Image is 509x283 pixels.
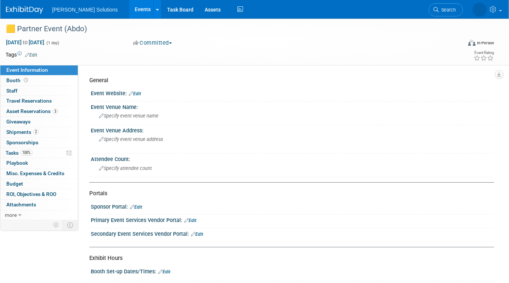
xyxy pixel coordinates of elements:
[439,7,456,13] span: Search
[158,269,170,274] a: Edit
[50,220,63,230] td: Personalize Event Tab Strip
[46,41,59,45] span: (1 day)
[6,170,64,176] span: Misc. Expenses & Credits
[0,179,78,189] a: Budget
[91,154,494,163] div: Attendee Count:
[89,190,489,197] div: Portals
[6,77,29,83] span: Booth
[91,102,494,111] div: Event Venue Name:
[89,77,489,84] div: General
[20,150,32,155] span: 100%
[131,39,175,47] button: Committed
[91,228,494,238] div: Secondary Event Services Vendor Portal:
[6,202,36,208] span: Attachments
[22,77,29,83] span: Booth not reserved yet
[0,65,78,75] a: Event Information
[0,158,78,168] a: Playbook
[0,117,78,127] a: Giveaways
[0,86,78,96] a: Staff
[91,215,494,224] div: Primary Event Services Vendor Portal:
[3,22,452,36] div: 🟨 Partner Event (Abdo)
[6,39,45,46] span: [DATE] [DATE]
[52,7,118,13] span: [PERSON_NAME] Solutions
[52,109,58,114] span: 3
[6,67,48,73] span: Event Information
[6,139,38,145] span: Sponsorships
[6,51,37,58] td: Tags
[0,138,78,148] a: Sponsorships
[0,75,78,86] a: Booth
[6,119,31,125] span: Giveaways
[422,39,494,50] div: Event Format
[6,98,52,104] span: Travel Reservations
[0,127,78,137] a: Shipments2
[91,201,494,211] div: Sponsor Portal:
[22,39,29,45] span: to
[63,220,78,230] td: Toggle Event Tabs
[99,113,159,119] span: Specify event venue name
[6,181,23,187] span: Budget
[429,3,463,16] a: Search
[130,205,142,210] a: Edit
[25,52,37,58] a: Edit
[468,40,476,46] img: Format-Inperson.png
[184,218,196,223] a: Edit
[0,106,78,116] a: Asset Reservations3
[91,266,494,276] div: Booth Set-up Dates/Times:
[5,212,17,218] span: more
[99,165,152,171] span: Specify attendee count
[91,88,494,97] div: Event Website:
[474,51,494,55] div: Event Rating
[0,189,78,199] a: ROI, Objectives & ROO
[6,150,32,156] span: Tasks
[477,40,494,46] div: In-Person
[0,168,78,179] a: Misc. Expenses & Credits
[0,96,78,106] a: Travel Reservations
[89,254,489,262] div: Exhibit Hours
[473,3,487,17] img: Megan Alba
[33,129,39,135] span: 2
[6,108,58,114] span: Asset Reservations
[6,88,17,94] span: Staff
[6,160,28,166] span: Playbook
[0,148,78,158] a: Tasks100%
[0,200,78,210] a: Attachments
[0,210,78,220] a: more
[6,191,56,197] span: ROI, Objectives & ROO
[91,125,494,134] div: Event Venue Address:
[6,129,39,135] span: Shipments
[129,91,141,96] a: Edit
[99,136,163,142] span: Specify event venue address
[6,6,43,14] img: ExhibitDay
[191,232,203,237] a: Edit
